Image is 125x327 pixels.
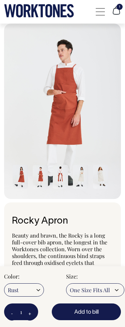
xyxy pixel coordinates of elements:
[116,4,123,10] span: 1
[13,165,28,189] img: rust
[66,273,121,280] label: Size:
[23,306,37,321] button: +
[4,24,121,199] img: rust
[12,216,113,227] h6: Rocky Apron
[53,165,68,189] img: rust
[74,310,99,315] span: Add to bill
[93,165,108,189] img: natural
[112,11,121,16] a: 1
[4,273,59,280] label: Color:
[12,232,110,307] span: Beauty and brawn, the Rocky is a long full-cover bib apron, the longest in the Worktones collecti...
[33,165,48,189] img: rust
[52,303,121,320] button: Add to bill
[5,306,18,321] button: -
[73,165,88,189] img: natural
